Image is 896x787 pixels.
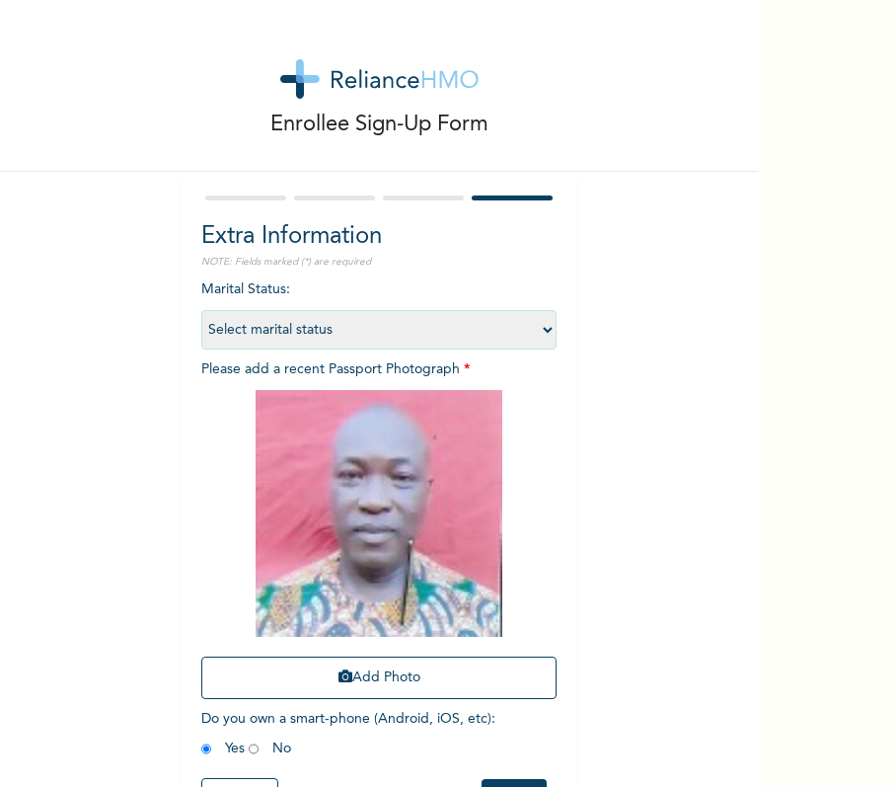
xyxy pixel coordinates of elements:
button: Add Photo [201,657,557,699]
img: logo [280,59,479,99]
p: Enrollee Sign-Up Form [270,109,488,141]
span: Do you own a smart-phone (Android, iOS, etc) : Yes No [201,712,495,755]
p: NOTE: Fields marked (*) are required [201,255,557,270]
span: Marital Status : [201,282,557,337]
h2: Extra Information [201,219,557,255]
span: Please add a recent Passport Photograph [201,362,557,709]
img: Crop [256,390,502,637]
